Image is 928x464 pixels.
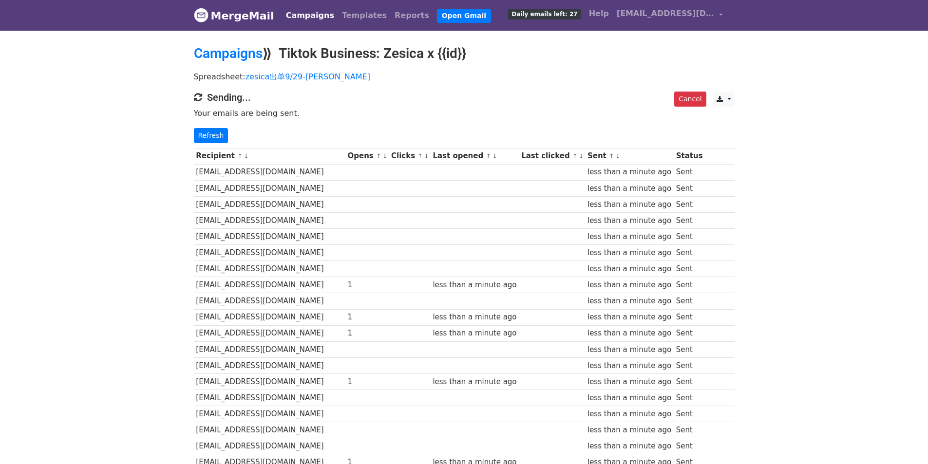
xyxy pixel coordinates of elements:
a: ↑ [609,152,614,160]
td: [EMAIL_ADDRESS][DOMAIN_NAME] [194,390,345,406]
div: less than a minute ago [587,376,671,388]
a: Help [585,4,613,23]
a: MergeMail [194,5,274,26]
a: ↑ [417,152,423,160]
p: Spreadsheet: [194,72,735,82]
td: Sent [674,277,705,293]
a: ↓ [382,152,388,160]
img: MergeMail logo [194,8,208,22]
div: less than a minute ago [587,279,671,291]
div: less than a minute ago [587,296,671,307]
div: less than a minute ago [587,312,671,323]
a: Templates [338,6,391,25]
div: less than a minute ago [433,376,516,388]
td: [EMAIL_ADDRESS][DOMAIN_NAME] [194,196,345,212]
th: Clicks [389,148,430,164]
td: [EMAIL_ADDRESS][DOMAIN_NAME] [194,212,345,228]
a: Campaigns [194,45,263,61]
th: Sent [585,148,674,164]
td: Sent [674,390,705,406]
a: ↑ [486,152,491,160]
td: [EMAIL_ADDRESS][DOMAIN_NAME] [194,422,345,438]
div: less than a minute ago [587,183,671,194]
div: less than a minute ago [587,408,671,420]
a: ↑ [237,152,243,160]
a: Open Gmail [437,9,491,23]
div: 1 [347,376,386,388]
td: Sent [674,293,705,309]
td: Sent [674,164,705,180]
a: Reports [391,6,433,25]
th: Status [674,148,705,164]
td: [EMAIL_ADDRESS][DOMAIN_NAME] [194,180,345,196]
h4: Sending... [194,92,735,103]
div: less than a minute ago [433,328,516,339]
span: [EMAIL_ADDRESS][DOMAIN_NAME] [617,8,714,19]
a: ↓ [244,152,249,160]
td: Sent [674,422,705,438]
td: [EMAIL_ADDRESS][DOMAIN_NAME] [194,229,345,245]
td: Sent [674,212,705,228]
div: less than a minute ago [587,215,671,226]
a: ↑ [572,152,578,160]
th: Last opened [431,148,519,164]
td: Sent [674,438,705,454]
td: Sent [674,309,705,325]
td: [EMAIL_ADDRESS][DOMAIN_NAME] [194,373,345,390]
td: [EMAIL_ADDRESS][DOMAIN_NAME] [194,277,345,293]
div: less than a minute ago [587,199,671,210]
td: Sent [674,180,705,196]
a: ↓ [492,152,497,160]
div: less than a minute ago [433,279,516,291]
td: [EMAIL_ADDRESS][DOMAIN_NAME] [194,245,345,261]
td: Sent [674,229,705,245]
div: less than a minute ago [587,328,671,339]
div: less than a minute ago [587,360,671,371]
td: [EMAIL_ADDRESS][DOMAIN_NAME] [194,293,345,309]
div: less than a minute ago [587,344,671,355]
div: less than a minute ago [587,263,671,275]
td: [EMAIL_ADDRESS][DOMAIN_NAME] [194,309,345,325]
h2: ⟫ Tiktok Business: Zesica x {{id}} [194,45,735,62]
div: less than a minute ago [587,231,671,242]
td: Sent [674,325,705,341]
a: Daily emails left: 27 [504,4,585,23]
div: less than a minute ago [587,392,671,404]
td: [EMAIL_ADDRESS][DOMAIN_NAME] [194,357,345,373]
div: 1 [347,312,386,323]
a: ↑ [376,152,381,160]
th: Last clicked [519,148,585,164]
td: [EMAIL_ADDRESS][DOMAIN_NAME] [194,438,345,454]
a: Campaigns [282,6,338,25]
th: Opens [345,148,389,164]
td: [EMAIL_ADDRESS][DOMAIN_NAME] [194,341,345,357]
a: Refresh [194,128,228,143]
div: less than a minute ago [587,247,671,259]
div: 1 [347,328,386,339]
div: less than a minute ago [587,441,671,452]
p: Your emails are being sent. [194,108,735,118]
a: [EMAIL_ADDRESS][DOMAIN_NAME] [613,4,727,27]
a: ↓ [424,152,429,160]
div: less than a minute ago [587,425,671,436]
td: [EMAIL_ADDRESS][DOMAIN_NAME] [194,261,345,277]
a: ↓ [579,152,584,160]
td: Sent [674,196,705,212]
td: Sent [674,341,705,357]
th: Recipient [194,148,345,164]
td: Sent [674,406,705,422]
td: [EMAIL_ADDRESS][DOMAIN_NAME] [194,325,345,341]
td: Sent [674,357,705,373]
td: Sent [674,245,705,261]
td: [EMAIL_ADDRESS][DOMAIN_NAME] [194,406,345,422]
td: Sent [674,373,705,390]
span: Daily emails left: 27 [508,9,581,19]
div: 1 [347,279,386,291]
a: zesica出单9/29-[PERSON_NAME] [246,72,370,81]
div: less than a minute ago [587,167,671,178]
a: Cancel [674,92,706,107]
td: Sent [674,261,705,277]
div: less than a minute ago [433,312,516,323]
td: [EMAIL_ADDRESS][DOMAIN_NAME] [194,164,345,180]
a: ↓ [615,152,621,160]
